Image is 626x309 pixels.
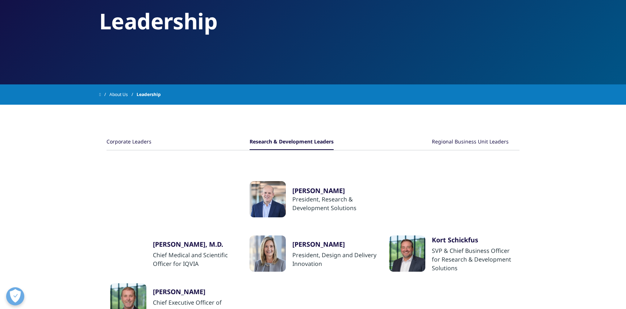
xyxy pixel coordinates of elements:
a: Kort Schickfus [432,235,516,246]
button: Corporate Leaders [107,134,151,150]
a: ​[PERSON_NAME] [292,240,376,251]
div: President, Research & Development Solutions [292,195,376,212]
div: President, Design and Delivery Innovation [292,251,376,268]
a: About Us [109,88,137,101]
h2: Leadership [99,8,527,35]
button: Research & Development Leaders [250,134,334,150]
span: Leadership [137,88,161,101]
a: [PERSON_NAME], M.D. [153,240,237,251]
a: [PERSON_NAME] [292,186,376,195]
a: [PERSON_NAME] [153,287,237,298]
div: [PERSON_NAME] [153,287,237,296]
div: SVP & Chief Business Officer for Research & Development Solutions [432,246,516,272]
div: Kort Schickfus [432,235,516,244]
div: [PERSON_NAME], M.D. [153,240,237,249]
div: Chief Medical and Scientific Officer for IQVIA [153,251,237,268]
button: Open Preferences [6,287,24,305]
div: ​[PERSON_NAME] [292,240,376,249]
button: Regional Business Unit Leaders [432,134,509,150]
